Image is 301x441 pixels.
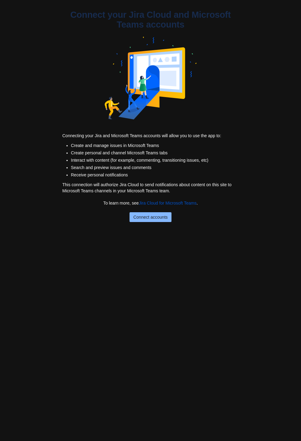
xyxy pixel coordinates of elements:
[105,29,197,127] img: account-mapping.svg
[71,150,243,156] li: Create personal and channel Microsoft Teams tabs
[62,182,239,194] p: This connection will authorize Jira Cloud to send notifications about content on this site to Mic...
[133,212,167,222] span: Connect accounts
[62,133,239,139] p: Connecting your Jira and Microsoft Teams accounts will allow you to use the app to:
[71,164,243,171] li: Search and preview issues and comments
[130,212,171,222] button: Connect accounts
[139,201,197,205] a: Jira Cloud for Microsoft Teams
[71,142,243,149] li: Create and manage issues in Microsoft Teams
[71,172,243,178] li: Receive personal notifications
[59,10,243,29] h1: Connect your Jira Cloud and Microsoft Teams accounts
[71,157,243,163] li: Interact with content (for example, commenting, transitioning issues, etc)
[65,200,236,206] p: To learn more, see .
